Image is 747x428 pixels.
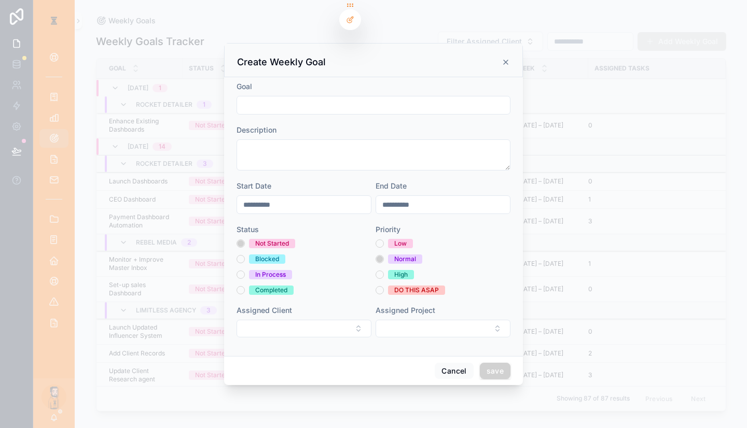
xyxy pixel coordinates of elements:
div: Completed [255,286,287,295]
div: High [394,270,408,279]
span: Description [237,125,276,134]
button: Cancel [435,363,473,379]
button: Select Button [376,320,510,337]
span: Assigned Client [237,306,292,315]
div: DO THIS ASAP [394,286,439,295]
span: Goal [237,82,252,91]
div: Blocked [255,254,279,264]
span: End Date [376,181,407,190]
span: Assigned Project [376,306,435,315]
span: Start Date [237,181,271,190]
button: Select Button [237,320,371,337]
div: In Process [255,270,286,279]
button: save [480,363,510,379]
div: Low [394,239,407,248]
span: Status [237,225,259,234]
div: Normal [394,254,416,264]
h3: Create Weekly Goal [237,56,326,68]
div: Not Started [255,239,289,248]
span: Priority [376,225,400,234]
